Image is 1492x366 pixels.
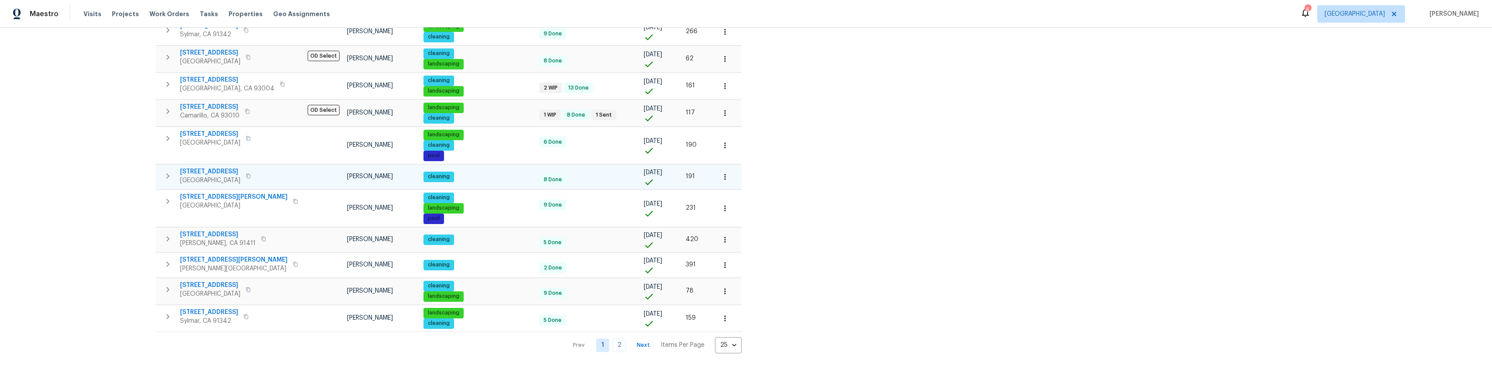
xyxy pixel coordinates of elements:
[180,76,274,84] span: [STREET_ADDRESS]
[180,193,288,201] span: [STREET_ADDRESS][PERSON_NAME]
[424,215,443,222] span: pool
[424,87,463,95] span: landscaping
[180,317,238,325] span: Sylmar, CA 91342
[180,281,240,290] span: [STREET_ADDRESS]
[540,57,566,65] span: 8 Done
[424,60,463,68] span: landscaping
[180,111,239,120] span: Camarillo, CA 93010
[644,106,662,112] span: [DATE]
[1325,10,1385,18] span: [GEOGRAPHIC_DATA]
[424,261,453,269] span: cleaning
[229,10,263,18] span: Properties
[347,110,393,116] span: [PERSON_NAME]
[644,138,662,144] span: [DATE]
[347,288,393,294] span: [PERSON_NAME]
[424,320,453,327] span: cleaning
[424,33,453,41] span: cleaning
[540,317,565,324] span: 5 Done
[540,264,566,272] span: 2 Done
[644,258,662,264] span: [DATE]
[596,338,609,352] a: Goto page 1
[347,83,393,89] span: [PERSON_NAME]
[686,55,694,62] span: 62
[424,194,453,201] span: cleaning
[424,204,463,212] span: landscaping
[347,236,393,242] span: [PERSON_NAME]
[149,10,189,18] span: Work Orders
[644,79,662,85] span: [DATE]
[644,52,662,58] span: [DATE]
[424,173,453,180] span: cleaning
[592,111,615,119] span: 1 Sent
[347,55,393,62] span: [PERSON_NAME]
[1426,10,1479,18] span: [PERSON_NAME]
[424,152,443,159] span: pool
[424,50,453,57] span: cleaning
[540,290,566,297] span: 9 Done
[644,232,662,238] span: [DATE]
[180,103,239,111] span: [STREET_ADDRESS]
[644,24,662,31] span: [DATE]
[613,338,626,352] a: Goto page 2
[686,142,697,148] span: 190
[563,111,589,119] span: 8 Done
[180,84,274,93] span: [GEOGRAPHIC_DATA], CA 93004
[686,83,695,89] span: 161
[540,176,566,183] span: 8 Done
[644,169,662,176] span: [DATE]
[686,262,696,268] span: 391
[540,138,566,146] span: 6 Done
[308,51,340,61] span: OD Select
[180,201,288,210] span: [GEOGRAPHIC_DATA]
[180,176,240,185] span: [GEOGRAPHIC_DATA]
[180,48,240,57] span: [STREET_ADDRESS]
[540,239,565,246] span: 5 Done
[424,282,453,290] span: cleaning
[424,236,453,243] span: cleaning
[715,334,742,356] div: 25
[180,239,256,248] span: [PERSON_NAME], CA 91411
[347,205,393,211] span: [PERSON_NAME]
[686,173,695,180] span: 191
[180,130,240,138] span: [STREET_ADDRESS]
[424,77,453,84] span: cleaning
[686,110,695,116] span: 117
[424,114,453,122] span: cleaning
[661,341,704,349] p: Items Per Page
[180,230,256,239] span: [STREET_ADDRESS]
[644,201,662,207] span: [DATE]
[424,131,463,138] span: landscaping
[180,264,288,273] span: [PERSON_NAME][GEOGRAPHIC_DATA]
[540,201,566,209] span: 9 Done
[112,10,139,18] span: Projects
[347,262,393,268] span: [PERSON_NAME]
[644,284,662,290] span: [DATE]
[686,315,696,321] span: 159
[540,84,561,92] span: 2 WIP
[180,256,288,264] span: [STREET_ADDRESS][PERSON_NAME]
[629,339,657,352] button: Next
[424,142,453,149] span: cleaning
[347,315,393,321] span: [PERSON_NAME]
[424,309,463,317] span: landscaping
[180,138,240,147] span: [GEOGRAPHIC_DATA]
[565,337,742,353] nav: Pagination Navigation
[180,290,240,298] span: [GEOGRAPHIC_DATA]
[347,142,393,148] span: [PERSON_NAME]
[686,288,694,294] span: 78
[273,10,330,18] span: Geo Assignments
[565,84,592,92] span: 13 Done
[180,308,238,317] span: [STREET_ADDRESS]
[1305,5,1311,14] div: 6
[83,10,101,18] span: Visits
[686,205,696,211] span: 231
[200,11,218,17] span: Tasks
[540,111,560,119] span: 1 WIP
[180,30,238,39] span: Sylmar, CA 91342
[686,236,698,242] span: 420
[180,57,240,66] span: [GEOGRAPHIC_DATA]
[347,173,393,180] span: [PERSON_NAME]
[424,293,463,300] span: landscaping
[540,30,566,38] span: 9 Done
[180,167,240,176] span: [STREET_ADDRESS]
